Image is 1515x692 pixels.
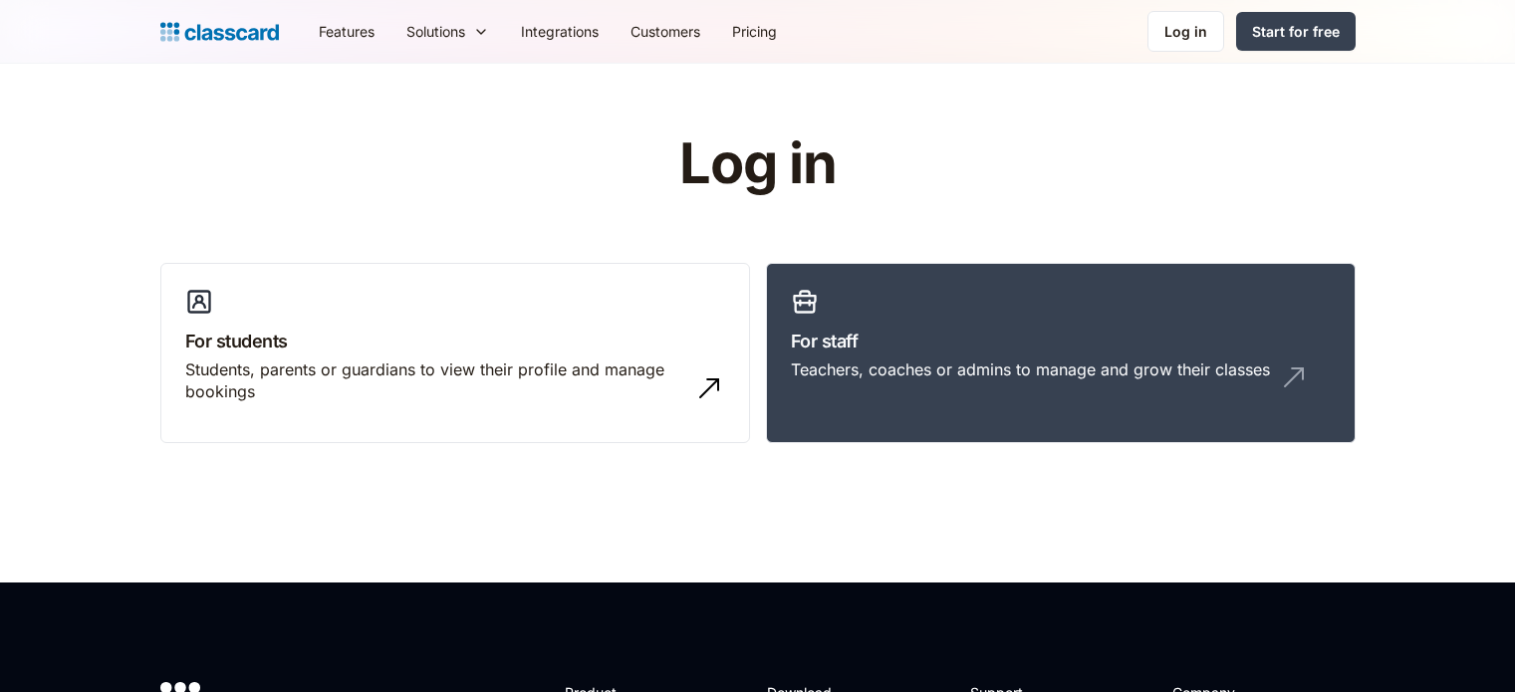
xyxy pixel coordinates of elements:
h3: For staff [791,328,1331,354]
a: Customers [615,9,716,54]
div: Solutions [390,9,505,54]
h3: For students [185,328,725,354]
div: Teachers, coaches or admins to manage and grow their classes [791,358,1270,380]
a: For studentsStudents, parents or guardians to view their profile and manage bookings [160,263,750,444]
a: Start for free [1236,12,1356,51]
div: Students, parents or guardians to view their profile and manage bookings [185,358,685,403]
a: Features [303,9,390,54]
a: Pricing [716,9,793,54]
h1: Log in [441,133,1074,195]
div: Start for free [1252,21,1340,42]
div: Log in [1164,21,1207,42]
a: Integrations [505,9,615,54]
a: home [160,18,279,46]
a: Log in [1147,11,1224,52]
a: For staffTeachers, coaches or admins to manage and grow their classes [766,263,1356,444]
div: Solutions [406,21,465,42]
